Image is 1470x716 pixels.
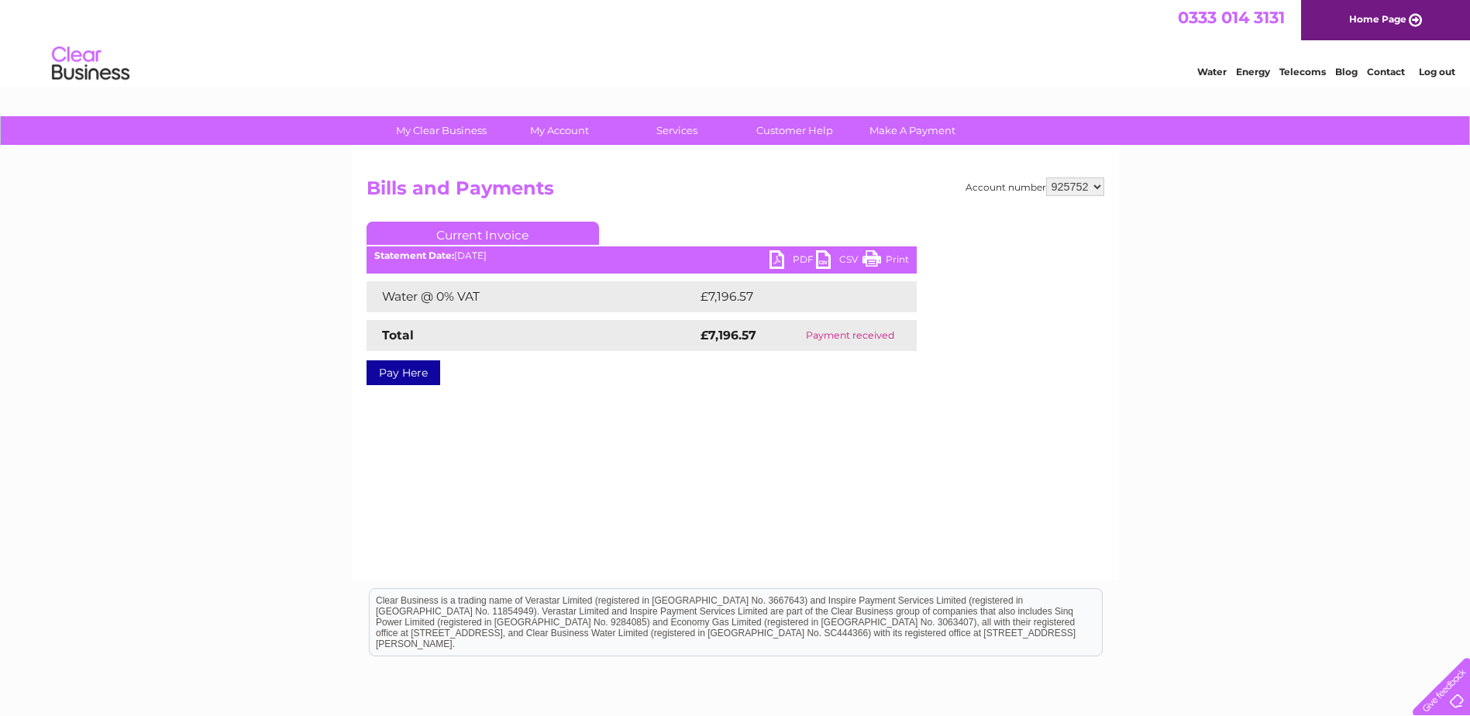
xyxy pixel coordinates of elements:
td: Payment received [784,320,917,351]
a: Energy [1236,66,1270,77]
a: CSV [816,250,862,273]
a: Log out [1419,66,1455,77]
div: Clear Business is a trading name of Verastar Limited (registered in [GEOGRAPHIC_DATA] No. 3667643... [370,9,1102,75]
a: My Clear Business [377,116,505,145]
strong: £7,196.57 [701,328,756,343]
a: 0333 014 3131 [1178,8,1285,27]
a: Customer Help [731,116,859,145]
a: Pay Here [367,360,440,385]
img: logo.png [51,40,130,88]
a: Contact [1367,66,1405,77]
a: Water [1197,66,1227,77]
strong: Total [382,328,414,343]
td: £7,196.57 [697,281,892,312]
a: My Account [495,116,623,145]
b: Statement Date: [374,250,454,261]
a: Services [613,116,741,145]
a: Make A Payment [849,116,976,145]
a: PDF [769,250,816,273]
h2: Bills and Payments [367,177,1104,207]
a: Current Invoice [367,222,599,245]
a: Print [862,250,909,273]
a: Blog [1335,66,1358,77]
div: [DATE] [367,250,917,261]
td: Water @ 0% VAT [367,281,697,312]
a: Telecoms [1279,66,1326,77]
div: Account number [966,177,1104,196]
